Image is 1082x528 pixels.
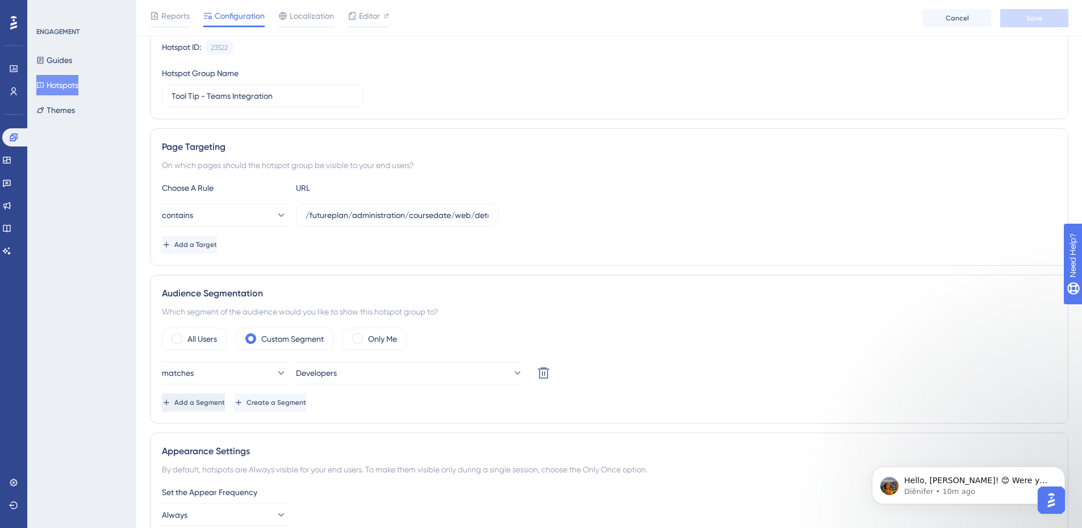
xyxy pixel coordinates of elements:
span: Save [1026,14,1042,23]
input: yourwebsite.com/path [306,209,488,221]
span: Configuration [215,9,265,23]
div: Audience Segmentation [162,287,1056,300]
div: On which pages should the hotspot group be visible to your end users? [162,158,1056,172]
div: Hotspot Group Name [162,66,239,80]
label: Custom Segment [261,332,324,346]
div: 23522 [211,43,228,52]
button: Themes [36,100,75,120]
div: By default, hotspots are Always visible for your end users. To make them visible only during a si... [162,463,1056,476]
button: matches [162,362,287,384]
span: Need Help? [27,3,71,16]
div: URL [296,181,421,195]
div: Page Targeting [162,140,1056,154]
span: Always [162,508,187,522]
div: ENGAGEMENT [36,27,80,36]
span: Add a Segment [174,398,225,407]
span: Editor [359,9,380,23]
iframe: UserGuiding AI Assistant Launcher [1034,483,1068,517]
span: matches [162,366,194,380]
input: Type your Hotspot Group Name here [172,90,354,102]
span: Reports [161,9,190,23]
button: Cancel [923,9,991,27]
button: Hotspots [36,75,78,95]
iframe: Intercom notifications message [855,443,1082,522]
button: Guides [36,50,72,70]
span: contains [162,208,193,222]
button: Always [162,504,287,526]
button: Add a Target [162,236,217,254]
button: Add a Segment [162,393,225,412]
span: Create a Segment [247,398,306,407]
label: Only Me [368,332,397,346]
button: Developers [296,362,523,384]
button: contains [162,204,287,227]
label: All Users [187,332,217,346]
span: Add a Target [174,240,217,249]
div: Choose A Rule [162,181,287,195]
span: Developers [296,366,337,380]
span: Cancel [946,14,969,23]
div: Appearance Settings [162,445,1056,458]
div: Which segment of the audience would you like to show this hotspot group to? [162,305,1056,319]
button: Create a Segment [234,393,306,412]
button: Save [1000,9,1068,27]
span: Localization [290,9,334,23]
div: Set the Appear Frequency [162,485,1056,499]
div: Hotspot ID: [162,40,201,55]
